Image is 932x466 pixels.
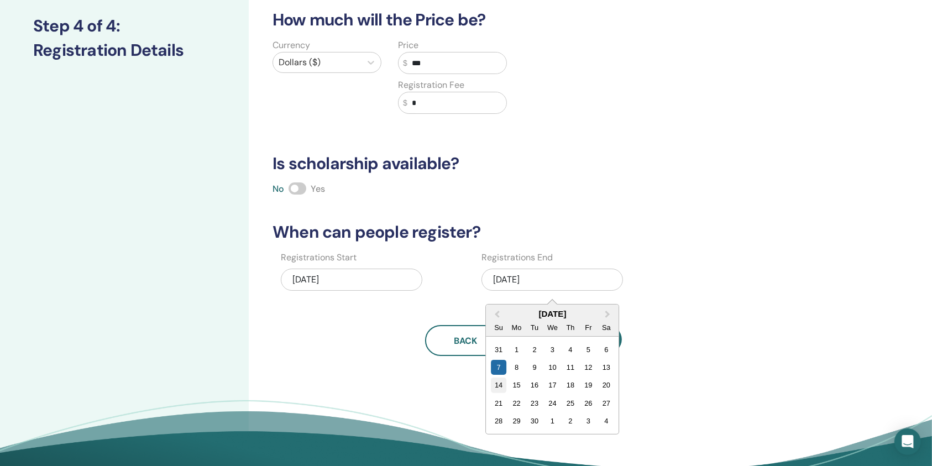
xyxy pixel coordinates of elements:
div: Choose Wednesday, September 24th, 2025 [545,396,560,411]
label: Currency [273,39,310,52]
div: Choose Saturday, September 13th, 2025 [599,360,614,375]
div: Choose Date [486,304,620,434]
div: Choose Thursday, September 4th, 2025 [563,342,578,357]
div: Choose Friday, October 3rd, 2025 [581,413,596,428]
div: Choose Saturday, September 6th, 2025 [599,342,614,357]
div: Choose Sunday, August 31st, 2025 [491,342,506,357]
div: Th [563,320,578,335]
div: Choose Saturday, September 27th, 2025 [599,396,614,411]
div: Choose Tuesday, September 2nd, 2025 [527,342,542,357]
button: Next Month [600,306,618,323]
h3: When can people register? [266,222,781,242]
button: Back [425,325,506,356]
div: Su [491,320,506,335]
div: [DATE] [481,269,623,291]
div: Tu [527,320,542,335]
div: Choose Friday, September 19th, 2025 [581,378,596,392]
div: Open Intercom Messenger [894,428,921,455]
button: Previous Month [488,306,505,323]
div: Choose Tuesday, September 30th, 2025 [527,413,542,428]
div: [DATE] [486,309,619,318]
label: Price [398,39,418,52]
div: Choose Friday, September 26th, 2025 [581,396,596,411]
div: Choose Thursday, September 25th, 2025 [563,396,578,411]
div: Choose Monday, September 15th, 2025 [509,378,524,392]
span: $ [403,57,407,69]
div: Choose Saturday, September 20th, 2025 [599,378,614,392]
div: Mo [509,320,524,335]
div: Choose Monday, September 22nd, 2025 [509,396,524,411]
div: Choose Thursday, October 2nd, 2025 [563,413,578,428]
h3: Step 4 of 4 : [33,16,216,36]
div: Choose Saturday, October 4th, 2025 [599,413,614,428]
div: Choose Wednesday, October 1st, 2025 [545,413,560,428]
div: Choose Sunday, September 28th, 2025 [491,413,506,428]
div: We [545,320,560,335]
div: Choose Monday, September 29th, 2025 [509,413,524,428]
div: Choose Tuesday, September 9th, 2025 [527,360,542,375]
span: Yes [311,183,325,195]
div: Month September, 2025 [490,341,615,430]
div: Choose Friday, September 5th, 2025 [581,342,596,357]
label: Registration Fee [398,78,464,92]
label: Registrations Start [281,251,357,264]
div: Choose Thursday, September 18th, 2025 [563,378,578,392]
label: Registrations End [481,251,553,264]
div: Sa [599,320,614,335]
div: Choose Sunday, September 14th, 2025 [491,378,506,392]
div: Choose Monday, September 8th, 2025 [509,360,524,375]
h3: Is scholarship available? [266,154,781,174]
div: Choose Thursday, September 11th, 2025 [563,360,578,375]
span: Back [454,335,477,347]
div: Fr [581,320,596,335]
div: Choose Sunday, September 7th, 2025 [491,360,506,375]
div: Choose Monday, September 1st, 2025 [509,342,524,357]
div: Choose Wednesday, September 17th, 2025 [545,378,560,392]
h3: Registration Details [33,40,216,60]
div: Choose Tuesday, September 23rd, 2025 [527,396,542,411]
span: No [273,183,284,195]
div: Choose Sunday, September 21st, 2025 [491,396,506,411]
div: Choose Tuesday, September 16th, 2025 [527,378,542,392]
div: Choose Friday, September 12th, 2025 [581,360,596,375]
h3: How much will the Price be? [266,10,781,30]
div: Choose Wednesday, September 10th, 2025 [545,360,560,375]
div: Choose Wednesday, September 3rd, 2025 [545,342,560,357]
div: [DATE] [281,269,422,291]
span: $ [403,97,407,109]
